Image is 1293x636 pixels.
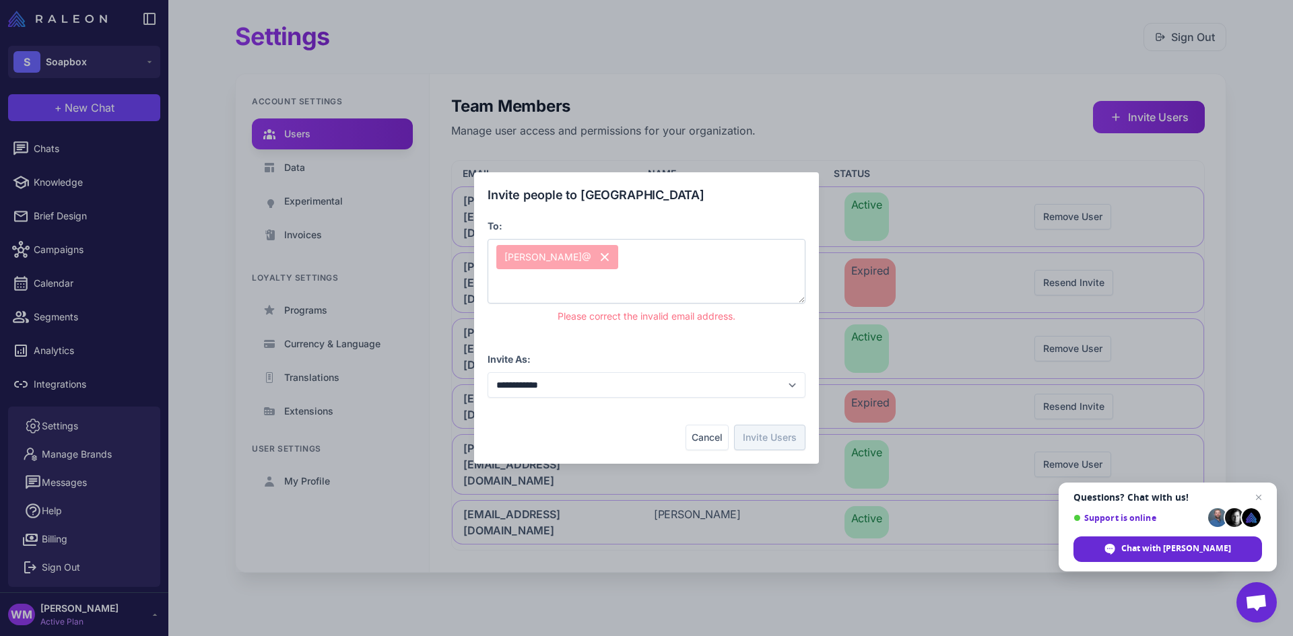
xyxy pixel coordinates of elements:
[1073,492,1262,503] span: Questions? Chat with us!
[488,186,805,204] div: Invite people to [GEOGRAPHIC_DATA]
[1236,582,1277,623] a: Open chat
[734,425,805,450] button: Invite Users
[496,245,618,269] span: [PERSON_NAME]@
[1073,513,1203,523] span: Support is online
[488,309,805,324] div: Please correct the invalid email address.
[1121,542,1231,555] span: Chat with [PERSON_NAME]
[1073,536,1262,562] span: Chat with [PERSON_NAME]
[488,220,502,232] label: To:
[686,425,729,450] button: Cancel
[488,353,531,365] label: Invite As:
